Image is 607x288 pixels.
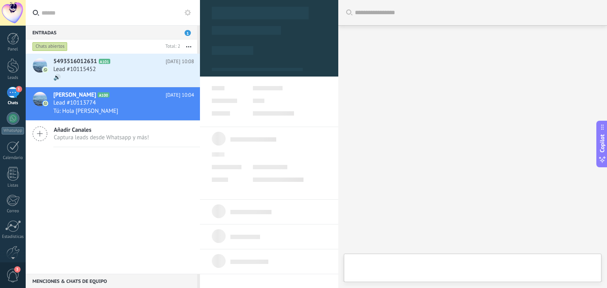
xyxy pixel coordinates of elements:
img: icon [43,101,48,106]
span: Captura leads desde Whatsapp y más! [54,134,149,141]
div: Leads [2,75,25,80]
button: Más [180,39,197,54]
span: A100 [98,92,109,97]
span: Tú: Hola [PERSON_NAME] [53,107,118,115]
div: Estadísticas [2,234,25,239]
span: 3 [14,266,21,273]
div: Chats [2,101,25,106]
img: icon [43,67,48,73]
span: Lead #10113774 [53,99,96,107]
div: Panel [2,47,25,52]
span: [DATE] 10:08 [166,58,194,65]
span: 1 [16,86,22,92]
div: Chats abiertos [32,42,68,51]
span: Lead #10115452 [53,65,96,73]
div: WhatsApp [2,127,24,135]
span: Copilot [598,135,606,153]
div: Listas [2,183,25,188]
a: avataricon[PERSON_NAME]A100[DATE] 10:04Lead #10113774Tú: Hola [PERSON_NAME] [26,87,200,120]
span: 5493516012631 [53,58,97,65]
span: 1 [185,30,191,36]
span: [PERSON_NAME] [53,91,96,99]
div: Total: 2 [162,43,180,50]
div: Correo [2,209,25,214]
div: Entradas [26,25,197,39]
a: avataricon5493516012631A101[DATE] 10:08Lead #10115452🔊 [26,54,200,87]
div: Calendario [2,155,25,161]
span: Añadir Canales [54,126,149,134]
span: [DATE] 10:04 [166,91,194,99]
span: A101 [99,59,110,64]
div: Menciones & Chats de equipo [26,274,197,288]
span: 🔊 [53,74,61,81]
